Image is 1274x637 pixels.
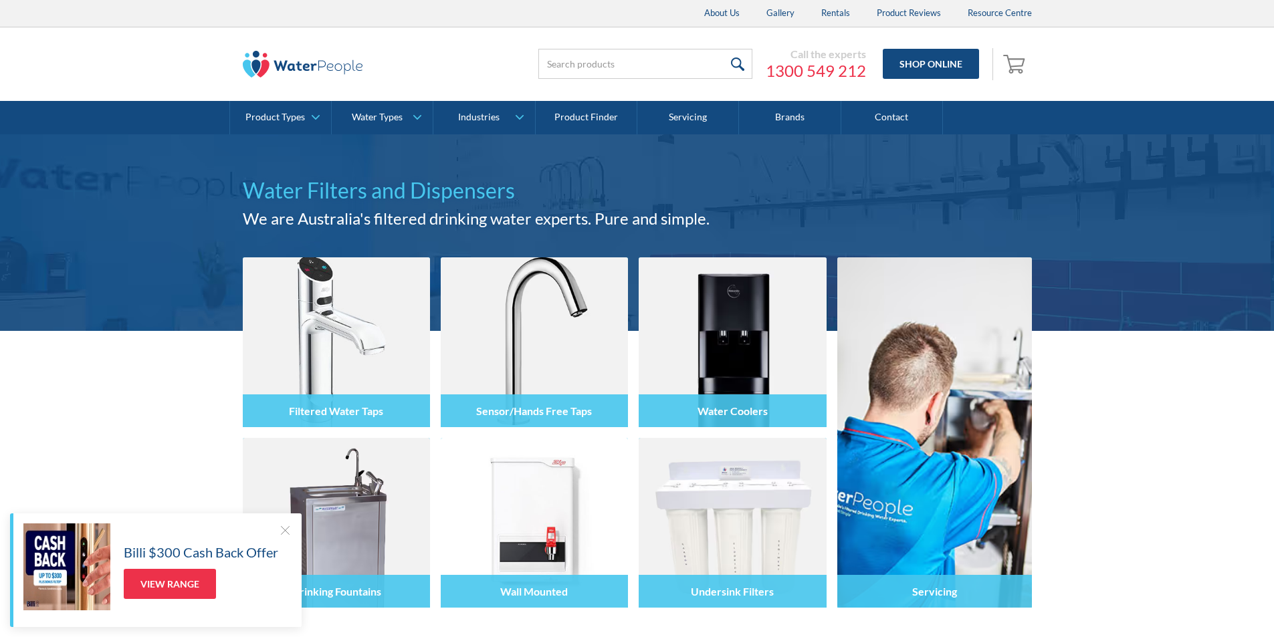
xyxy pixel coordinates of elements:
h4: Sensor/Hands Free Taps [476,404,592,417]
a: Servicing [837,257,1032,608]
div: Industries [458,112,500,123]
a: Contact [841,101,943,134]
img: Sensor/Hands Free Taps [441,257,628,427]
a: 1300 549 212 [766,61,866,81]
img: Wall Mounted [441,438,628,608]
a: Water Types [332,101,433,134]
a: Product Types [230,101,331,134]
h4: Wall Mounted [500,585,568,598]
a: Open empty cart [1000,48,1032,80]
h4: Servicing [912,585,957,598]
iframe: podium webchat widget bubble [1140,570,1274,637]
div: Call the experts [766,47,866,61]
img: Billi $300 Cash Back Offer [23,523,110,610]
img: shopping cart [1003,53,1029,74]
h4: Filtered Water Taps [289,404,383,417]
img: Water Coolers [639,257,826,427]
h4: Drinking Fountains [292,585,381,598]
iframe: podium webchat widget prompt [1047,442,1274,587]
img: The Water People [243,51,363,78]
a: View Range [124,569,216,599]
img: Undersink Filters [639,438,826,608]
a: Servicing [637,101,739,134]
a: Industries [433,101,534,134]
h5: Billi $300 Cash Back Offer [124,542,278,562]
h4: Water Coolers [698,404,768,417]
h4: Undersink Filters [691,585,774,598]
img: Drinking Fountains [243,438,430,608]
a: Product Finder [536,101,637,134]
a: Brands [739,101,841,134]
div: Product Types [245,112,305,123]
input: Search products [538,49,752,79]
img: Filtered Water Taps [243,257,430,427]
a: Shop Online [883,49,979,79]
div: Water Types [352,112,403,123]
